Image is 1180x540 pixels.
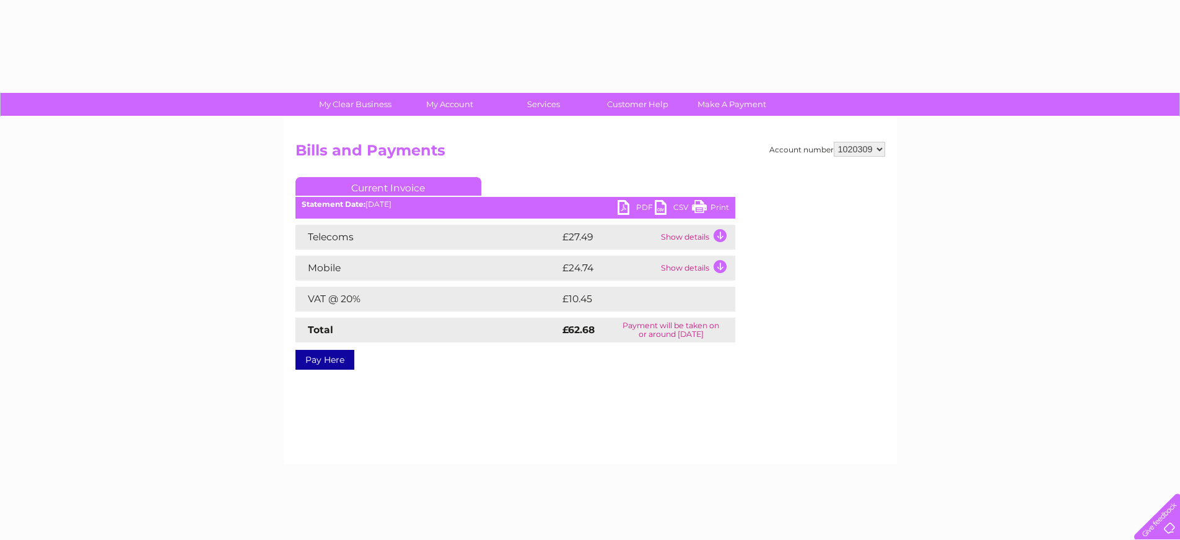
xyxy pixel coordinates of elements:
td: £10.45 [559,287,709,311]
a: CSV [655,200,692,218]
a: Current Invoice [295,177,481,196]
b: Statement Date: [302,199,365,209]
strong: £62.68 [562,324,595,336]
td: Payment will be taken on or around [DATE] [607,318,735,342]
a: My Account [398,93,500,116]
td: Show details [658,256,735,281]
td: £24.74 [559,256,658,281]
td: Show details [658,225,735,250]
a: Print [692,200,729,218]
a: Customer Help [587,93,689,116]
td: Mobile [295,256,559,281]
td: Telecoms [295,225,559,250]
a: My Clear Business [304,93,406,116]
strong: Total [308,324,333,336]
h2: Bills and Payments [295,142,885,165]
td: VAT @ 20% [295,287,559,311]
td: £27.49 [559,225,658,250]
a: PDF [618,200,655,218]
div: Account number [769,142,885,157]
div: [DATE] [295,200,735,209]
a: Services [492,93,595,116]
a: Pay Here [295,350,354,370]
a: Make A Payment [681,93,783,116]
